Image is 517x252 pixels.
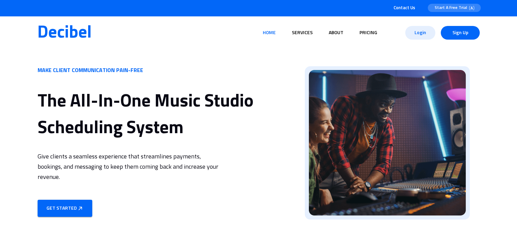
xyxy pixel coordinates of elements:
[260,26,278,39] a: Home
[326,26,346,39] a: About
[43,204,87,213] span: Get Started
[438,23,482,43] a: Sign Up
[77,205,84,212] img: herobanner
[38,66,295,74] p: MAKE CLIENT COMMUNICATION PAIN-FREE
[394,5,415,11] span: Contact Us
[405,26,435,40] a: Login
[38,152,226,186] p: Give clients a seamless experience that streamlines payments, bookings, and messaging to keep the...
[295,66,479,220] img: herobanner
[411,26,430,40] span: Login
[403,23,438,43] a: Login
[289,26,315,39] a: Services
[391,3,418,13] button: Contact Us
[446,26,474,40] span: Sign Up
[441,26,480,40] a: Sign Up
[428,4,481,12] button: Start A Free TrialLogo
[435,5,469,11] p: Start A Free Trial
[37,25,92,41] a: Decibel
[357,26,380,39] a: Pricing
[469,6,474,10] img: Logo
[38,88,295,141] p: The All-In-One Music Studio Scheduling System
[38,200,92,217] button: Get Startedherobanner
